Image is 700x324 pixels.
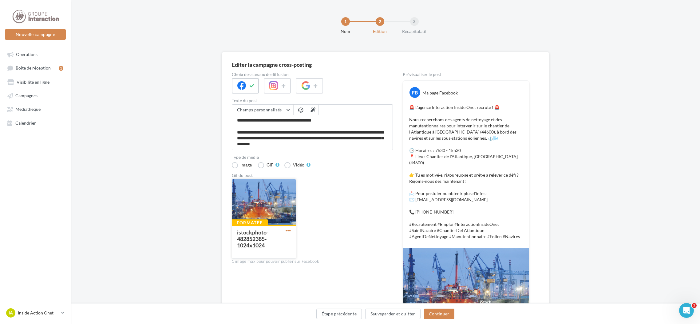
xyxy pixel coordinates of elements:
span: Visibilité en ligne [17,79,49,85]
div: Ma page Facebook [422,90,458,96]
div: istockphoto-482852385-1024x1024 [237,229,268,249]
div: 1 [59,66,63,71]
div: 1 [341,17,350,26]
div: Vidéo [293,163,304,167]
div: GIF [267,163,273,167]
div: FB [409,87,420,98]
p: Inside Action Onet [18,310,59,316]
div: Nom [326,28,365,34]
button: Champs personnalisés [232,105,293,115]
span: Champs personnalisés [237,107,282,112]
button: Continuer [424,309,454,319]
a: Campagnes [4,90,67,101]
span: Opérations [16,52,38,57]
span: Calendrier [15,120,36,126]
div: Editer la campagne cross-posting [232,62,312,67]
div: Image [240,163,252,167]
a: Calendrier [4,117,67,128]
div: Formatée [232,219,268,226]
iframe: Intercom live chat [679,303,694,318]
label: Choix des canaux de diffusion [232,72,393,77]
label: Texte du post [232,98,393,103]
button: Nouvelle campagne [5,29,66,40]
span: IA [9,310,13,316]
p: 🚨 L'agence Interaction Inside Onet recrute ! 🚨 Nous recherchons des agents de nettoyage et des ma... [409,104,523,240]
label: Type de média [232,155,393,159]
a: IA Inside Action Onet [5,307,66,319]
div: Edition [360,28,400,34]
a: Opérations [4,49,67,60]
a: Médiathèque [4,103,67,114]
div: 2 [376,17,384,26]
div: Récapitulatif [395,28,434,34]
div: 1 image max pour pouvoir publier sur Facebook [232,259,393,264]
button: Étape précédente [316,309,362,319]
span: 1 [692,303,697,308]
a: Boîte de réception1 [4,62,67,74]
span: Boîte de réception [16,66,51,71]
div: Prévisualiser le post [403,72,529,77]
a: Visibilité en ligne [4,76,67,87]
div: 3 [410,17,419,26]
span: Médiathèque [15,107,41,112]
div: Gif du post [232,173,393,178]
button: Sauvegarder et quitter [365,309,421,319]
span: Campagnes [15,93,38,98]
